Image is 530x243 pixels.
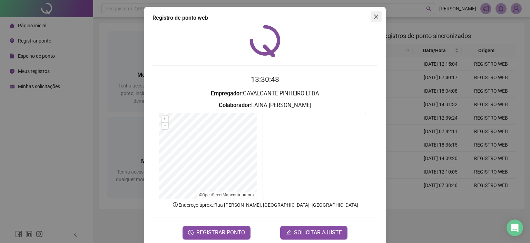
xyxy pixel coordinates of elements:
span: info-circle [172,202,178,208]
button: REGISTRAR PONTO [183,226,251,240]
p: Endereço aprox. : Rua [PERSON_NAME], [GEOGRAPHIC_DATA], [GEOGRAPHIC_DATA] [153,201,377,209]
h3: : CAVALCANTE PINHEIRO LTDA [153,89,377,98]
div: Registro de ponto web [153,14,377,22]
strong: Colaborador [219,102,250,109]
img: QRPoint [249,25,281,57]
span: SOLICITAR AJUSTE [294,228,342,237]
span: REGISTRAR PONTO [196,228,245,237]
button: editSOLICITAR AJUSTE [280,226,347,240]
strong: Empregador [211,90,242,97]
div: Open Intercom Messenger [507,219,523,236]
span: clock-circle [188,230,194,235]
span: close [373,14,379,19]
button: Close [371,11,382,22]
h3: : LAINA [PERSON_NAME] [153,101,377,110]
li: © contributors. [199,193,255,197]
time: 13:30:48 [251,75,279,84]
span: edit [286,230,291,235]
a: OpenStreetMap [202,193,231,197]
button: + [162,116,168,122]
button: – [162,123,168,129]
